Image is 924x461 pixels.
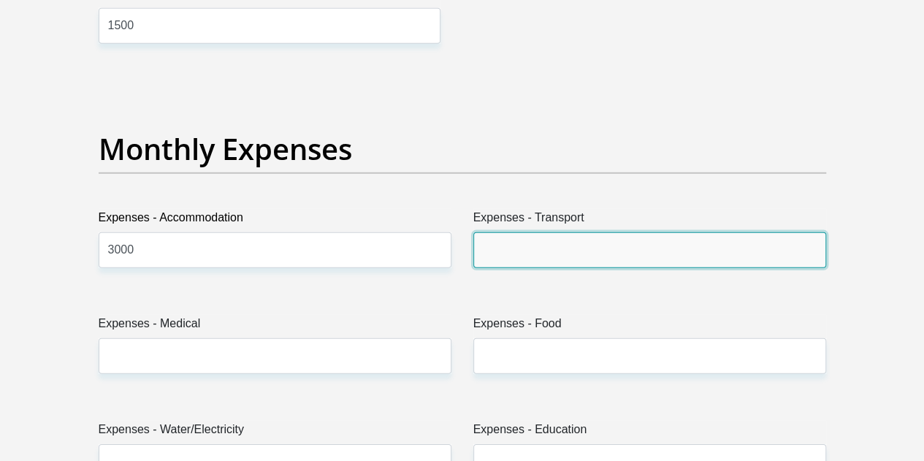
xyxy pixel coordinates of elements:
input: Expenses - Medical [99,338,451,374]
label: Expenses - Education [473,421,826,444]
label: Expenses - Medical [99,315,451,338]
input: Other Income [99,8,440,44]
h2: Monthly Expenses [99,132,826,167]
label: Expenses - Water/Electricity [99,421,451,444]
label: Expenses - Food [473,315,826,338]
label: Expenses - Accommodation [99,209,451,232]
input: Expenses - Food [473,338,826,374]
label: Expenses - Transport [473,209,826,232]
input: Expenses - Accommodation [99,232,451,268]
input: Expenses - Transport [473,232,826,268]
